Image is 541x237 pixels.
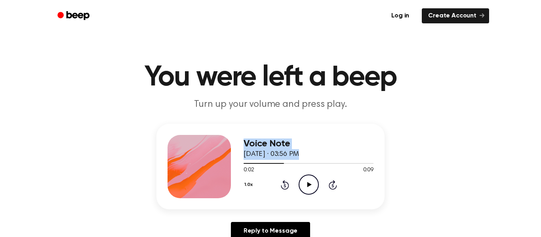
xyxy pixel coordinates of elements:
span: 0:09 [363,166,373,174]
span: 0:02 [244,166,254,174]
button: 1.0x [244,178,255,191]
a: Log in [383,7,417,25]
p: Turn up your volume and press play. [118,98,423,111]
a: Create Account [422,8,489,23]
span: [DATE] · 03:56 PM [244,151,299,158]
h3: Voice Note [244,138,373,149]
a: Beep [52,8,97,24]
h1: You were left a beep [68,63,473,92]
